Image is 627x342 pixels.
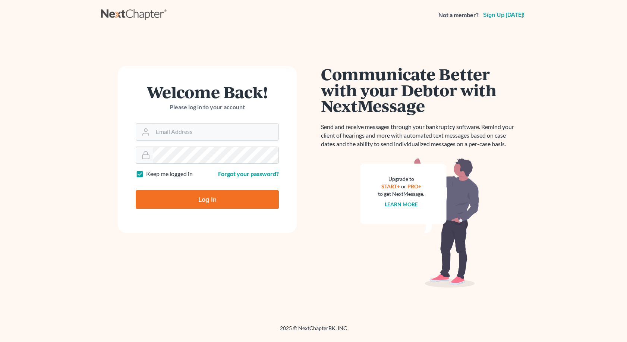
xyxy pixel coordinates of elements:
h1: Communicate Better with your Debtor with NextMessage [321,66,519,114]
a: Forgot your password? [218,170,279,177]
a: START+ [381,183,400,189]
h1: Welcome Back! [136,84,279,100]
input: Email Address [153,124,278,140]
div: Upgrade to [378,175,424,183]
strong: Not a member? [438,11,479,19]
a: Sign up [DATE]! [482,12,526,18]
label: Keep me logged in [146,170,193,178]
img: nextmessage_bg-59042aed3d76b12b5cd301f8e5b87938c9018125f34e5fa2b7a6b67550977c72.svg [360,157,479,288]
p: Please log in to your account [136,103,279,112]
input: Log In [136,190,279,209]
p: Send and receive messages through your bankruptcy software. Remind your client of hearings and mo... [321,123,519,148]
div: 2025 © NextChapterBK, INC [101,324,526,338]
div: to get NextMessage. [378,190,424,198]
span: or [401,183,406,189]
a: Learn more [385,201,418,207]
a: PRO+ [407,183,421,189]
